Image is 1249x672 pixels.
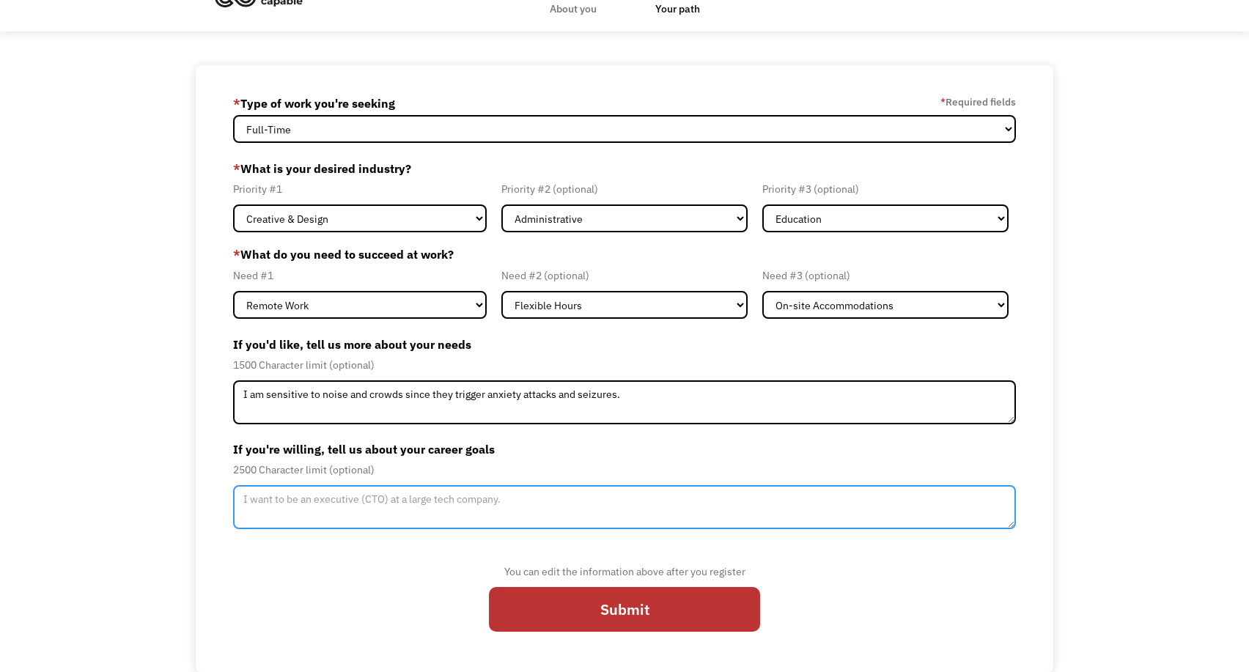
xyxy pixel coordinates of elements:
[501,267,748,284] div: Need #2 (optional)
[233,356,1016,374] div: 1500 Character limit (optional)
[233,461,1016,479] div: 2500 Character limit (optional)
[233,245,1016,263] label: What do you need to succeed at work?
[940,93,1016,111] label: Required fields
[233,180,487,198] div: Priority #1
[233,267,487,284] div: Need #1
[233,92,1016,645] form: Member-Update-Form-Step2
[489,587,760,632] input: Submit
[233,157,1016,180] label: What is your desired industry?
[233,437,1016,461] label: If you're willing, tell us about your career goals
[762,267,1009,284] div: Need #3 (optional)
[233,333,1016,356] label: If you'd like, tell us more about your needs
[233,92,395,115] label: Type of work you're seeking
[489,563,760,580] div: You can edit the information above after you register
[501,180,748,198] div: Priority #2 (optional)
[762,180,1009,198] div: Priority #3 (optional)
